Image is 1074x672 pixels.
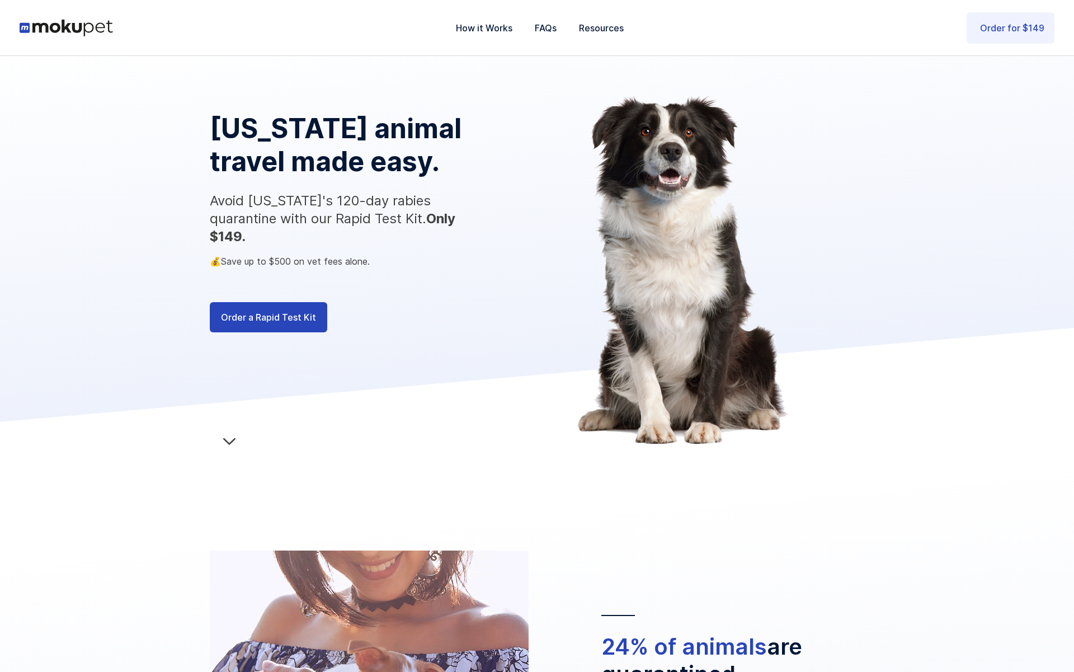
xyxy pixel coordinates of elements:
a: FAQs [524,10,568,46]
p: Avoid [US_STATE]'s 120-day rabies quarantine with our Rapid Test Kit. [210,192,478,246]
div: 💰Save up to $500 on vet fees alone. [210,254,529,269]
a: Order for $149 [967,12,1054,44]
strong: 24% of animals [601,633,767,660]
a: Resources [568,10,635,46]
h1: [US_STATE] animal travel made easy. [210,112,479,178]
a: Order a Rapid Test Kit [210,302,327,332]
a: How it Works [445,10,524,46]
div: Order for $149 [980,21,1044,35]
